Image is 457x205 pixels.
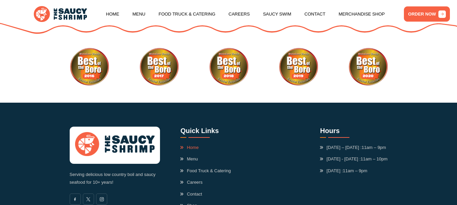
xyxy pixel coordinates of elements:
a: Food Truck & Catering [159,1,215,27]
div: 3 / 10 [70,47,109,86]
div: 4 / 10 [139,47,179,86]
span: 11am – 9pm [362,145,386,150]
img: logo [34,6,87,22]
a: Home [106,1,119,27]
a: Menu [180,156,198,162]
img: Best of the Boro [70,47,109,86]
div: 5 / 10 [209,47,248,86]
img: Best of the Boro [348,47,388,86]
span: [DATE] – [DATE] : [320,144,386,151]
p: Serving delicious low country boil and saucy seafood for 10+ years! [70,171,160,186]
a: Saucy Swim [263,1,291,27]
a: Merchandise Shop [339,1,385,27]
span: [DATE] : [320,168,367,174]
img: Best of the Boro [209,47,248,86]
a: Contact [304,1,325,27]
a: Careers [180,179,202,186]
img: Best of the Boro [279,47,318,86]
span: [DATE] - [DATE] : [320,156,387,162]
a: ORDER NOW [404,6,450,22]
img: Best of the Boro [139,47,179,86]
a: Home [180,144,199,151]
a: Food Truck & Catering [180,168,231,174]
span: 11am – 10pm [361,156,388,161]
a: Menu [132,1,145,27]
a: Careers [229,1,250,27]
div: 6 / 10 [279,47,318,86]
span: 11am – 9pm [343,168,367,173]
div: 7 / 10 [348,47,388,86]
h3: Hours [320,127,387,138]
a: Contact [180,191,202,198]
h3: Quick Links [180,127,231,138]
img: logo [75,132,155,156]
